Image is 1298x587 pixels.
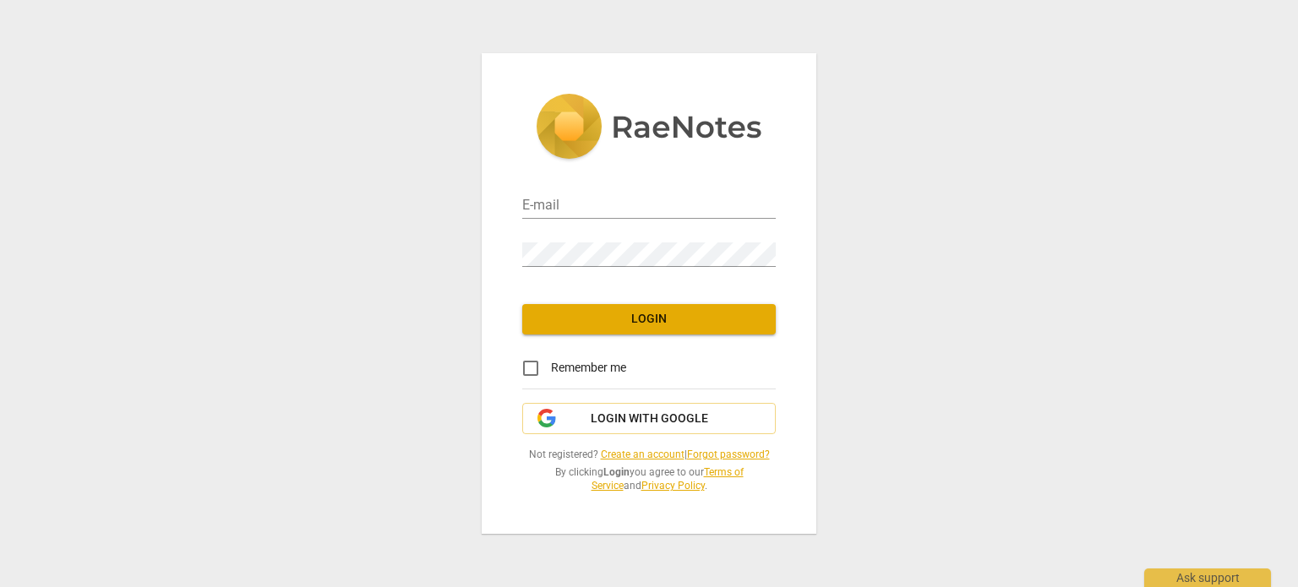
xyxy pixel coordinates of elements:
a: Privacy Policy [641,480,705,492]
span: Login with Google [591,410,708,427]
img: 5ac2273c67554f335776073100b6d88f.svg [536,94,762,163]
a: Terms of Service [592,466,744,492]
span: By clicking you agree to our and . [522,465,776,493]
button: Login [522,304,776,334]
button: Login with Google [522,403,776,435]
span: Login [536,311,762,328]
span: Remember me [551,359,626,377]
span: Not registered? | [522,448,776,462]
a: Forgot password? [687,448,770,460]
div: Ask support [1144,568,1271,587]
b: Login [603,466,630,478]
a: Create an account [601,448,684,460]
